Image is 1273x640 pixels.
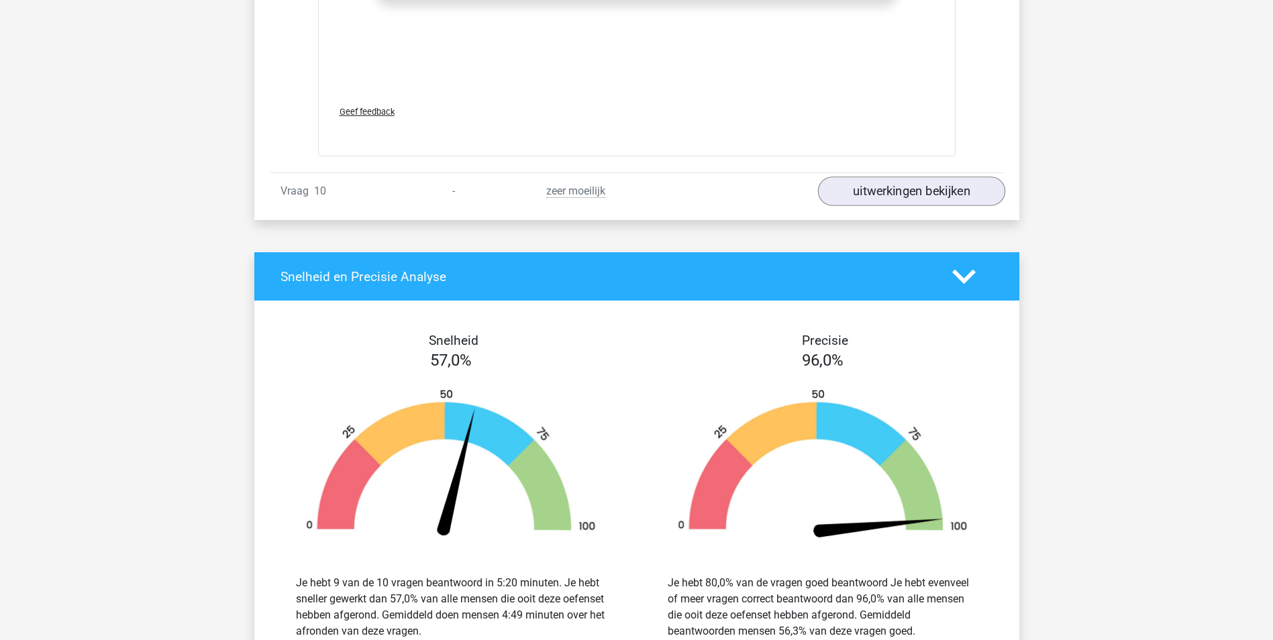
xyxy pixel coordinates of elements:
[657,388,988,542] img: 96.83268ea44d82.png
[668,575,978,639] div: Je hebt 80,0% van de vragen goed beantwoord Je hebt evenveel of meer vragen correct beantwoord da...
[281,269,932,284] h4: Snelheid en Precisie Analyse
[802,351,844,370] span: 96,0%
[546,184,605,198] span: zeer moeilijk
[430,351,472,370] span: 57,0%
[296,575,606,639] div: Je hebt 9 van de 10 vragen beantwoord in 5:20 minuten. Je hebt sneller gewerkt dan 57,0% van alle...
[340,107,395,117] span: Geef feedback
[285,388,617,542] img: 57.25fd9e270242.png
[652,333,999,348] h4: Precisie
[817,177,1005,207] a: uitwerkingen bekijken
[393,183,515,199] div: -
[281,333,627,348] h4: Snelheid
[314,184,326,197] span: 10
[281,183,314,199] span: Vraag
